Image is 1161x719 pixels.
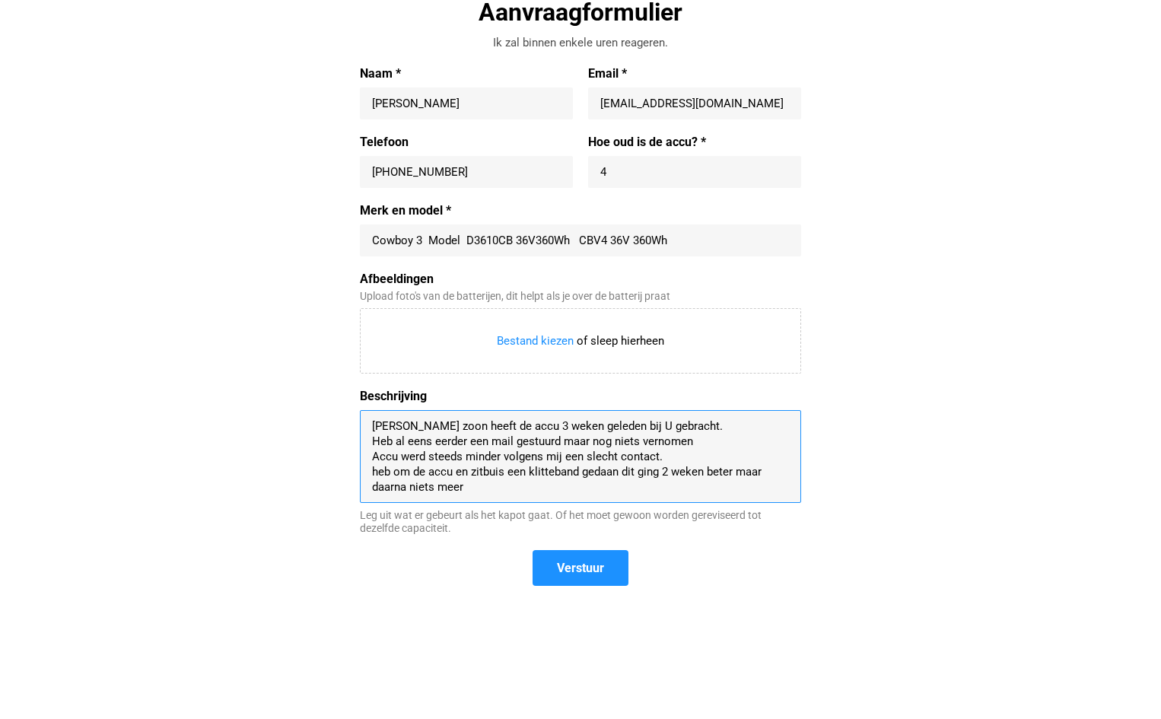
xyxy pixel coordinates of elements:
div: Leg uit wat er gebeurt als het kapot gaat. Of het moet gewoon worden gereviseerd tot dezelfde cap... [360,509,801,535]
textarea: [PERSON_NAME] zoon heeft de accu 3 weken geleden bij U gebracht. Heb al eens eerder een mail gest... [372,418,789,495]
label: Telefoon [360,135,573,150]
label: Afbeeldingen [360,272,801,287]
label: Email * [588,66,801,81]
div: Ik zal binnen enkele uren reageren. [360,35,801,51]
button: Verstuur [533,550,628,586]
span: Verstuur [557,560,604,576]
input: Email * [600,96,789,111]
input: Naam * [372,96,561,111]
label: Naam * [360,66,573,81]
input: Merk en model * [372,233,789,248]
input: +31 647493275 [372,164,561,180]
label: Merk en model * [360,203,801,218]
label: Hoe oud is de accu? * [588,135,801,150]
label: Beschrijving [360,389,801,404]
div: Upload foto's van de batterijen, dit helpt als je over de batterij praat [360,290,801,303]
